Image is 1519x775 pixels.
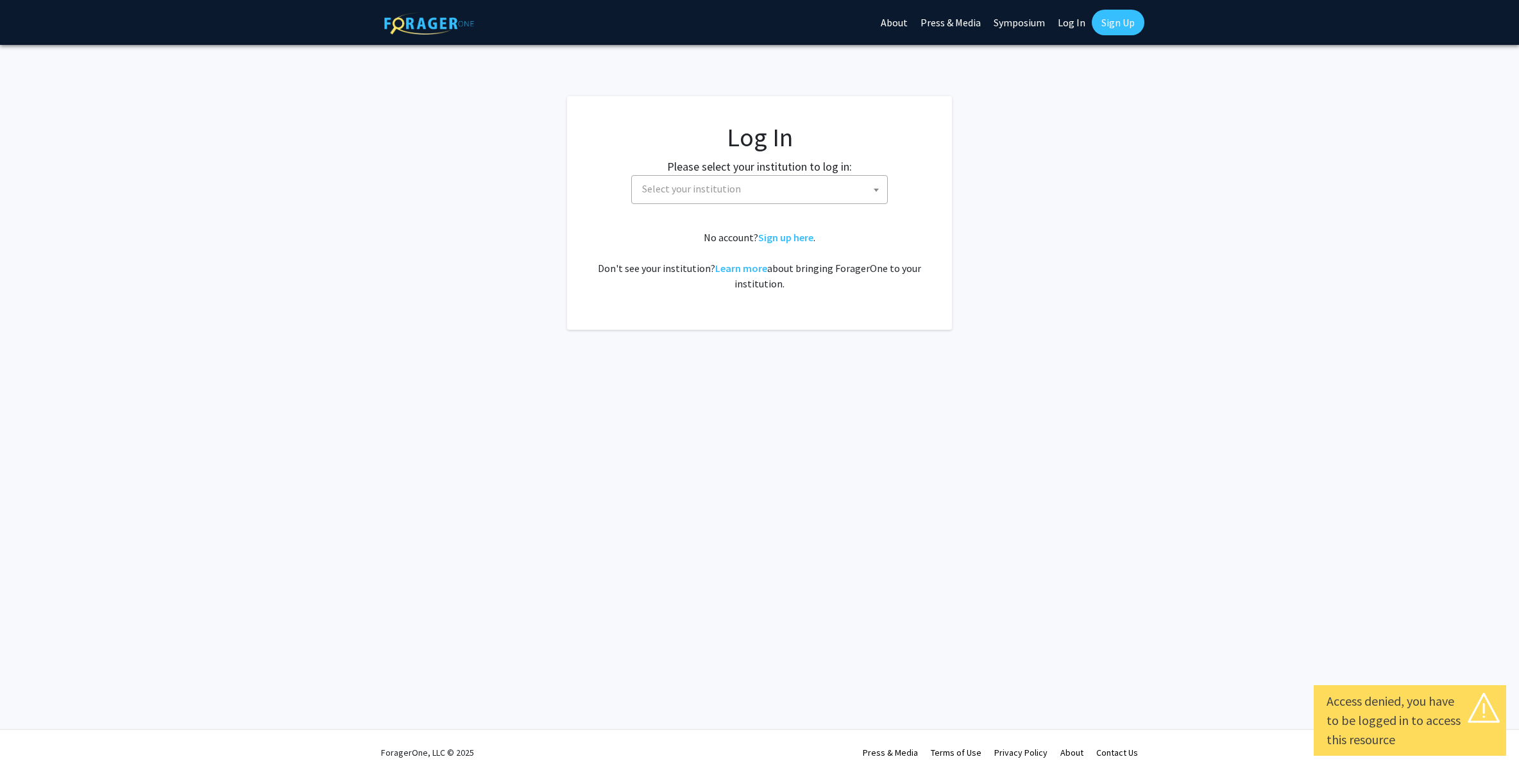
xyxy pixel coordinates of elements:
a: Sign up here [758,231,813,244]
a: Learn more about bringing ForagerOne to your institution [715,262,767,275]
a: Privacy Policy [994,747,1048,758]
span: Select your institution [631,175,888,204]
a: Terms of Use [931,747,981,758]
span: Select your institution [637,176,887,202]
a: Contact Us [1096,747,1138,758]
a: Press & Media [863,747,918,758]
img: ForagerOne Logo [384,12,474,35]
span: Select your institution [642,182,741,195]
a: Sign Up [1092,10,1144,35]
div: ForagerOne, LLC © 2025 [381,730,474,775]
div: No account? . Don't see your institution? about bringing ForagerOne to your institution. [593,230,926,291]
a: About [1060,747,1083,758]
h1: Log In [593,122,926,153]
label: Please select your institution to log in: [667,158,852,175]
div: Access denied, you have to be logged in to access this resource [1327,692,1493,749]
